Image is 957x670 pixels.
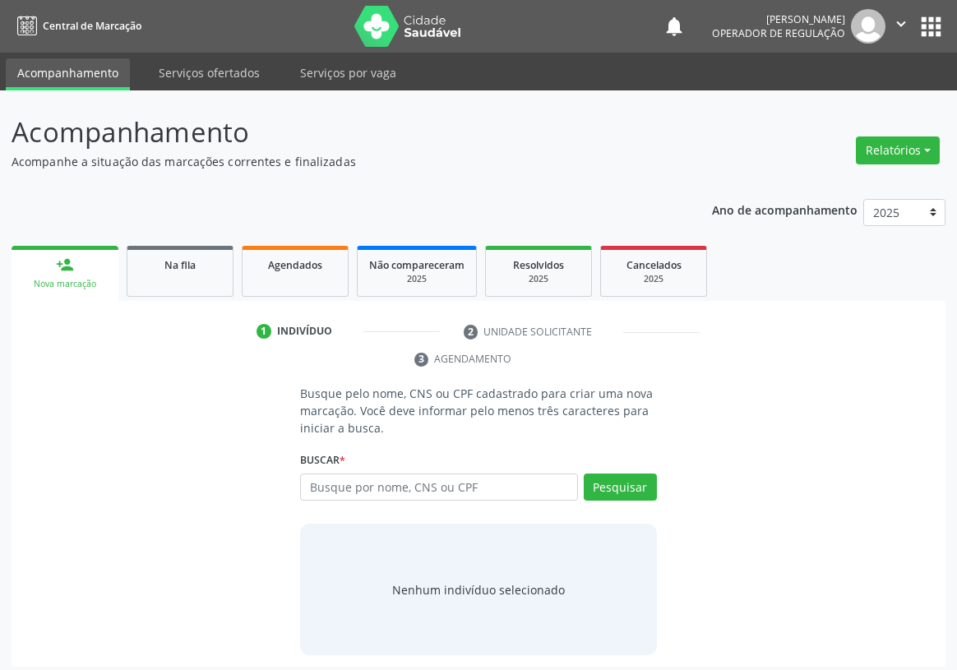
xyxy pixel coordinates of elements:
[856,136,940,164] button: Relatórios
[300,474,578,501] input: Busque por nome, CNS ou CPF
[147,58,271,87] a: Serviços ofertados
[12,153,665,170] p: Acompanhe a situação das marcações correntes e finalizadas
[851,9,885,44] img: img
[712,26,845,40] span: Operador de regulação
[892,15,910,33] i: 
[369,273,465,285] div: 2025
[277,324,332,339] div: Indivíduo
[626,258,682,272] span: Cancelados
[300,385,657,437] p: Busque pelo nome, CNS ou CPF cadastrado para criar uma nova marcação. Você deve informar pelo men...
[663,15,686,38] button: notifications
[289,58,408,87] a: Serviços por vaga
[6,58,130,90] a: Acompanhamento
[23,278,107,290] div: Nova marcação
[164,258,196,272] span: Na fila
[584,474,657,501] button: Pesquisar
[12,112,665,153] p: Acompanhamento
[300,448,345,474] label: Buscar
[513,258,564,272] span: Resolvidos
[257,324,271,339] div: 1
[268,258,322,272] span: Agendados
[43,19,141,33] span: Central de Marcação
[712,12,845,26] div: [PERSON_NAME]
[392,581,565,598] div: Nenhum indivíduo selecionado
[712,199,858,219] p: Ano de acompanhamento
[12,12,141,39] a: Central de Marcação
[917,12,945,41] button: apps
[56,256,74,274] div: person_add
[497,273,580,285] div: 2025
[369,258,465,272] span: Não compareceram
[885,9,917,44] button: 
[613,273,695,285] div: 2025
